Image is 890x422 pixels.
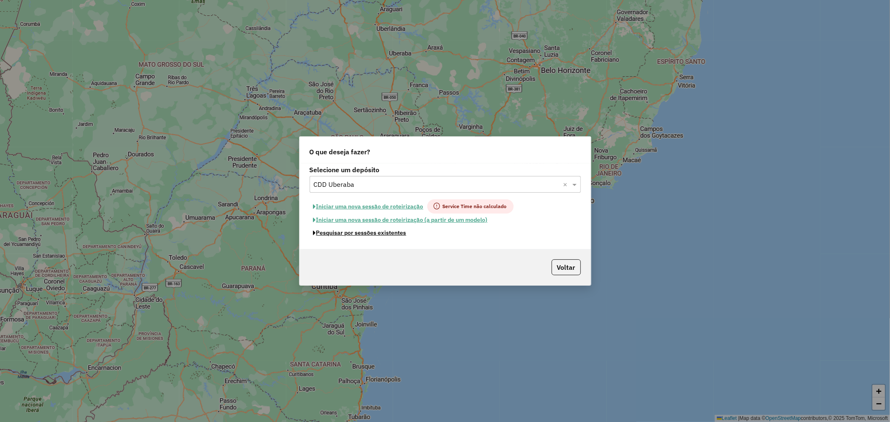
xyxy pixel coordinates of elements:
[310,199,427,214] button: Iniciar uma nova sessão de roteirização
[563,179,570,189] span: Clear all
[552,259,581,275] button: Voltar
[427,199,514,214] span: Service Time não calculado
[310,165,581,175] label: Selecione um depósito
[310,214,492,226] button: Iniciar uma nova sessão de roteirização (a partir de um modelo)
[310,147,371,157] span: O que deseja fazer?
[310,226,410,239] button: Pesquisar por sessões existentes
